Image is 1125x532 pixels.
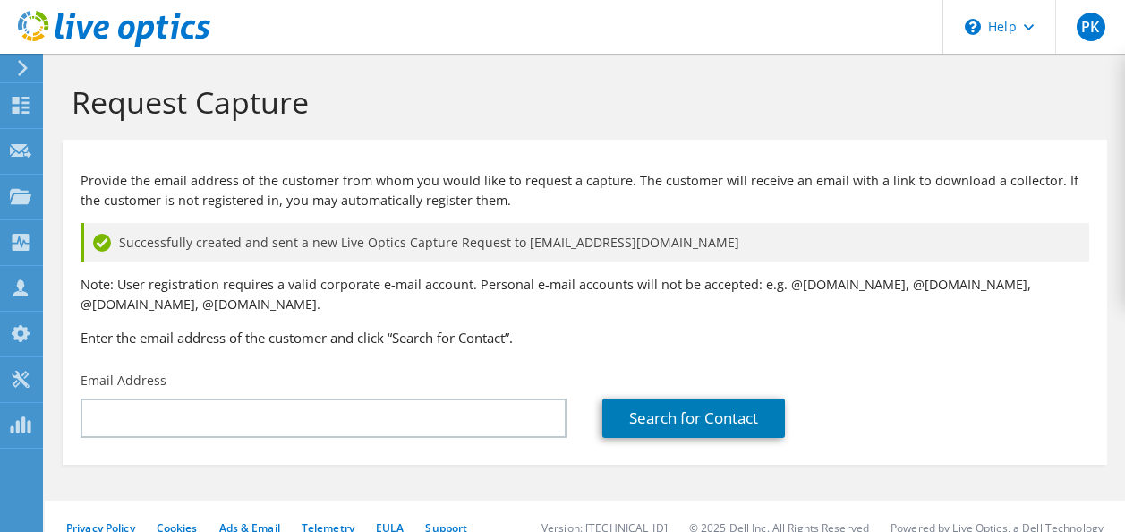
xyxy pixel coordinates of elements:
h1: Request Capture [72,83,1089,121]
a: Search for Contact [602,399,785,438]
p: Note: User registration requires a valid corporate e-mail account. Personal e-mail accounts will ... [81,275,1089,314]
span: Successfully created and sent a new Live Optics Capture Request to [EMAIL_ADDRESS][DOMAIN_NAME] [119,233,739,253]
label: Email Address [81,372,166,390]
svg: \n [965,19,981,35]
p: Provide the email address of the customer from whom you would like to request a capture. The cust... [81,171,1089,210]
span: PK [1077,13,1105,41]
h3: Enter the email address of the customer and click “Search for Contact”. [81,328,1089,348]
